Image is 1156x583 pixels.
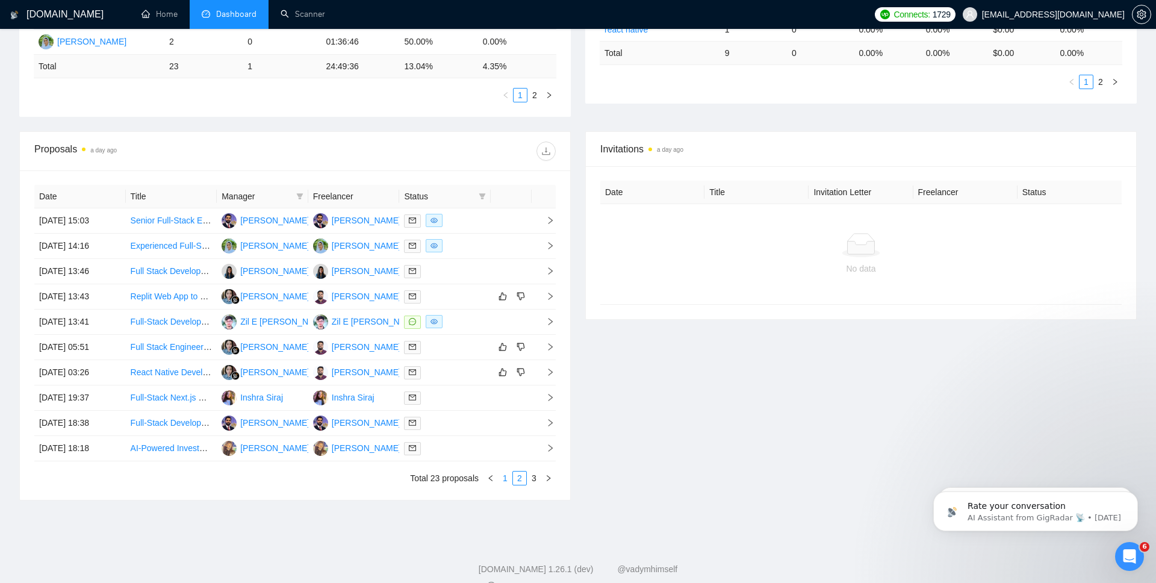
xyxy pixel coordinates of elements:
[131,291,358,301] a: Replit Web App to React Native iOS & Play Store mobile app
[483,471,498,485] button: left
[545,92,553,99] span: right
[479,193,486,200] span: filter
[536,393,555,402] span: right
[240,264,309,278] div: [PERSON_NAME]
[514,340,528,354] button: dislike
[1132,10,1151,19] a: setting
[131,216,351,225] a: Senior Full-Stack Engineer (Next.js + TypeScript) - Remote
[222,443,309,452] a: M[PERSON_NAME]
[222,341,309,351] a: SL[PERSON_NAME]
[854,17,921,41] td: 0.00%
[933,8,951,21] span: 1729
[222,190,291,203] span: Manager
[657,146,683,153] time: a day ago
[514,289,528,304] button: dislike
[240,441,309,455] div: [PERSON_NAME]
[496,289,510,304] button: like
[498,471,512,485] li: 1
[131,317,301,326] a: Full-Stack Developer for Car Service Platform
[430,318,438,325] span: eye
[1055,17,1122,41] td: 0.00%
[131,266,353,276] a: Full Stack Developer Needed for Scalable SaaS Application
[536,419,555,427] span: right
[231,296,240,304] img: gigradar-bm.png
[34,411,126,436] td: [DATE] 18:38
[499,367,507,377] span: like
[313,365,328,380] img: HA
[313,340,328,355] img: HA
[126,310,217,335] td: Full-Stack Developer for Car Service Platform
[528,89,541,102] a: 2
[313,443,401,452] a: M[PERSON_NAME]
[313,266,401,275] a: KS[PERSON_NAME]
[126,411,217,436] td: Full-Stack Developer (Next.js, React Native, Supabase)
[409,318,416,325] span: message
[240,391,283,404] div: Inshra Siraj
[332,315,420,328] div: Zil E [PERSON_NAME]
[600,142,1122,157] span: Invitations
[131,418,338,428] a: Full-Stack Developer (Next.js, React Native, Supabase)
[893,8,930,21] span: Connects:
[487,475,494,482] span: left
[222,215,309,225] a: AA[PERSON_NAME]
[332,239,401,252] div: [PERSON_NAME]
[126,385,217,411] td: Full-Stack Next.js Developer
[512,471,527,485] li: 2
[409,343,416,351] span: mail
[126,335,217,360] td: Full Stack Engineer - Consumer Mobile @ Sincerely Studios
[131,342,356,352] a: Full Stack Engineer - Consumer Mobile @ Sincerely Studios
[240,214,309,227] div: [PERSON_NAME]
[131,393,237,402] a: Full-Stack Next.js Developer
[313,215,401,225] a: AA[PERSON_NAME]
[332,340,401,354] div: [PERSON_NAME]
[499,342,507,352] span: like
[332,290,401,303] div: [PERSON_NAME]
[222,291,309,301] a: SL[PERSON_NAME]
[787,17,854,41] td: 0
[517,291,525,301] span: dislike
[231,346,240,355] img: gigradar-bm.png
[131,367,297,377] a: React Native Developer for PWA Conversion
[409,242,416,249] span: mail
[536,267,555,275] span: right
[164,30,243,55] td: 2
[321,30,399,55] td: 01:36:46
[332,366,401,379] div: [PERSON_NAME]
[222,392,283,402] a: ISInshra Siraj
[308,185,400,208] th: Freelancer
[313,417,401,427] a: AA[PERSON_NAME]
[313,240,401,250] a: MR[PERSON_NAME]
[517,342,525,352] span: dislike
[243,30,321,55] td: 0
[222,340,237,355] img: SL
[217,185,308,208] th: Manager
[34,310,126,335] td: [DATE] 13:41
[809,181,913,204] th: Invitation Letter
[988,17,1055,41] td: $0.00
[222,390,237,405] img: IS
[313,316,420,326] a: ZEZil E [PERSON_NAME]
[479,564,594,574] a: [DOMAIN_NAME] 1.26.1 (dev)
[880,10,890,19] img: upwork-logo.png
[313,314,328,329] img: ZE
[222,314,237,329] img: ZE
[34,55,164,78] td: Total
[222,367,309,376] a: SL[PERSON_NAME]
[313,392,374,402] a: ISInshra Siraj
[222,417,309,427] a: AA[PERSON_NAME]
[313,213,328,228] img: AA
[332,391,374,404] div: Inshra Siraj
[600,41,720,64] td: Total
[527,472,541,485] a: 3
[34,436,126,461] td: [DATE] 18:18
[988,41,1055,64] td: $ 0.00
[478,30,556,55] td: 0.00%
[409,419,416,426] span: mail
[400,30,478,55] td: 50.00%
[499,291,507,301] span: like
[409,369,416,376] span: mail
[1093,75,1108,89] li: 2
